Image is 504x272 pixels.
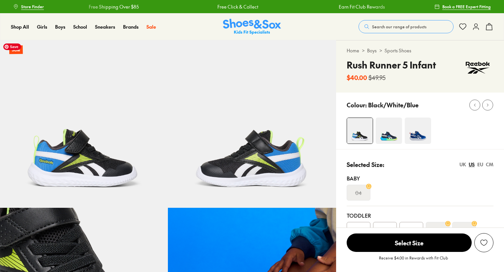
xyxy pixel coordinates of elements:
div: Toddler [347,211,493,219]
img: 4-502328_1 [376,118,402,144]
a: Earn Fit Club Rewards [339,3,385,10]
span: Book a FREE Expert Fitting [442,4,491,10]
span: 06 [382,226,388,234]
b: $40.00 [347,73,367,82]
p: Receive $4.00 in Rewards with Fit Club [379,255,448,267]
p: Colour: [347,100,367,109]
a: Book a FREE Expert Fitting [434,1,491,13]
h4: Rush Runner 5 Infant [347,58,436,72]
p: Selected Size: [347,160,384,169]
img: Vendor logo [462,58,493,78]
button: Search our range of products [359,20,454,33]
div: CM [486,161,493,168]
a: Brands [123,23,139,30]
img: 4-502324_1 [347,118,373,144]
div: > > [347,47,493,54]
a: Home [347,47,359,54]
div: UK [459,161,466,168]
button: Add to Wishlist [474,233,493,252]
s: 04 [355,189,362,197]
img: 5-502325_1 [168,40,336,208]
div: Baby [347,174,493,182]
a: Shoes & Sox [223,19,281,35]
a: Girls [37,23,47,30]
a: Free Click & Collect [217,3,258,10]
a: Boys [55,23,65,30]
button: Select Size [347,233,472,252]
span: Search our range of products [372,24,426,30]
div: EU [477,161,483,168]
span: 05 [355,226,362,234]
a: Free Shipping Over $85 [89,3,139,10]
div: US [469,161,475,168]
s: 09 [461,226,467,234]
a: Shop All [11,23,29,30]
a: Sneakers [95,23,115,30]
s: $49.95 [368,73,386,82]
img: SNS_Logo_Responsive.svg [223,19,281,35]
span: Save [3,43,21,50]
p: Sale [9,45,23,54]
a: Store Finder [13,1,44,13]
span: Store Finder [21,4,44,10]
a: Boys [367,47,377,54]
span: 07 [408,226,414,234]
a: School [73,23,87,30]
s: 08 [434,226,441,234]
a: Sale [146,23,156,30]
p: Black/White/Blue [368,100,419,109]
span: Select Size [347,233,472,252]
img: 4-502332_1 [405,118,431,144]
a: Sports Shoes [385,47,411,54]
